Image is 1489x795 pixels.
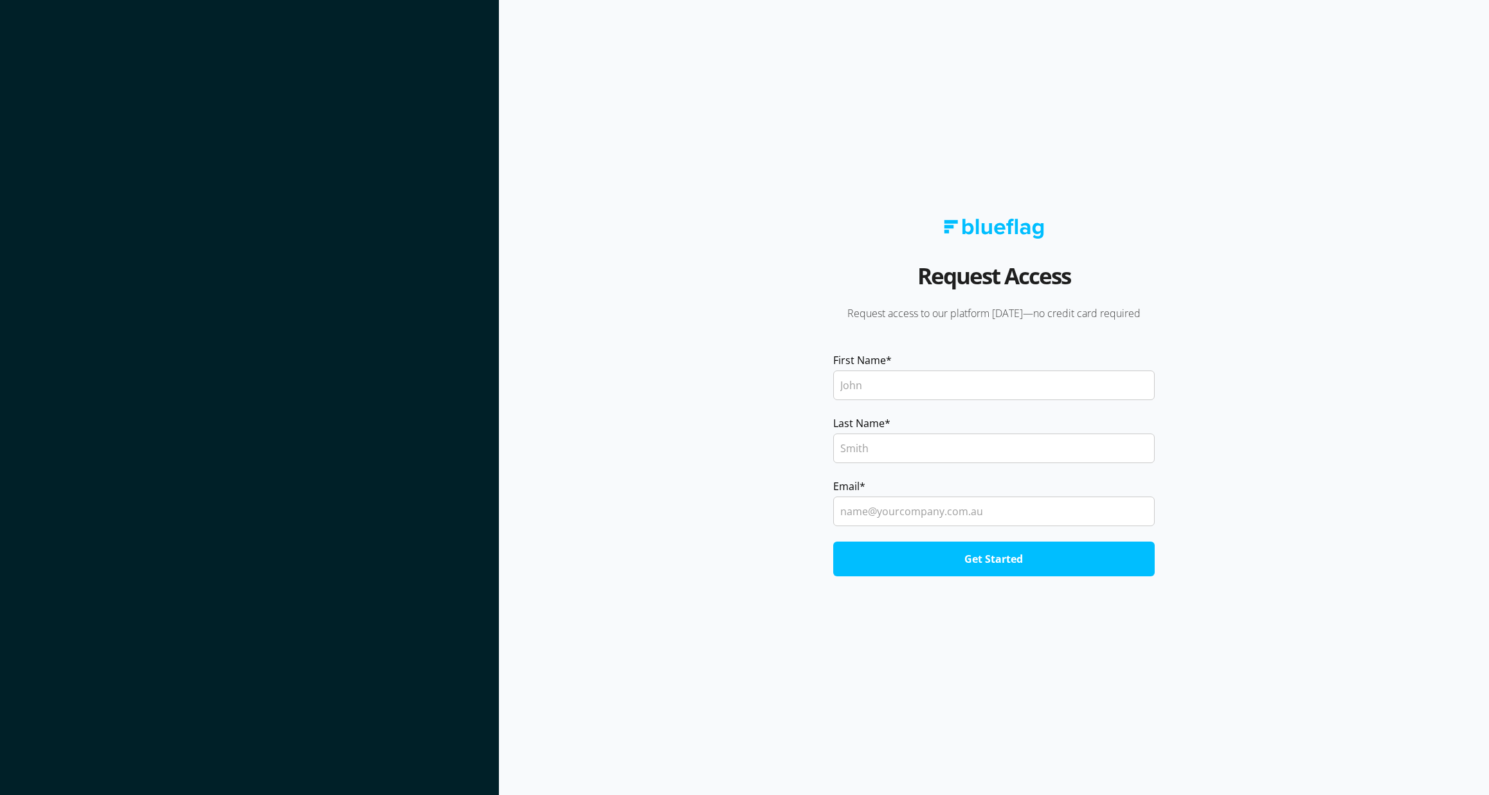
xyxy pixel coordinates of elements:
[833,370,1155,400] input: John
[833,352,886,368] span: First Name
[815,306,1173,320] p: Request access to our platform [DATE]—no credit card required
[833,479,860,494] span: Email
[944,219,1044,239] img: Blue Flag logo
[833,497,1155,526] input: name@yourcompany.com.au
[833,416,885,431] span: Last Name
[833,542,1155,576] input: Get Started
[833,434,1155,463] input: Smith
[917,258,1070,306] h2: Request Access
